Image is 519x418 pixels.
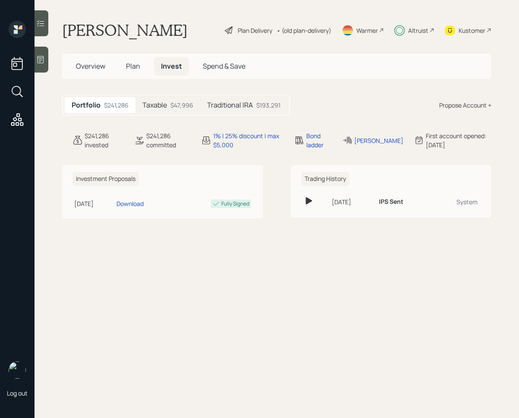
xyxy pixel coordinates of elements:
span: Overview [76,61,105,71]
h6: Investment Proposals [72,172,139,186]
div: $241,286 [104,101,129,110]
div: [DATE] [332,197,371,206]
div: Log out [7,389,28,397]
div: Propose Account + [439,101,491,110]
div: 1% | 25% discount | max $5,000 [213,131,284,149]
span: Invest [161,61,182,71]
div: System [435,197,478,206]
div: $193,291 [256,101,280,110]
h5: Portfolio [72,101,101,109]
span: Plan [126,61,140,71]
div: Plan Delivery [238,26,272,35]
h6: IPS Sent [379,198,403,206]
div: [PERSON_NAME] [354,136,403,145]
div: Warmer [356,26,378,35]
div: $47,996 [170,101,193,110]
h5: Traditional IRA [207,101,253,109]
div: [DATE] [74,199,113,208]
img: retirable_logo.png [9,361,26,379]
div: $241,286 invested [85,131,124,149]
div: Fully Signed [221,200,249,208]
div: • (old plan-delivery) [277,26,331,35]
div: Altruist [408,26,428,35]
div: $241,286 committed [146,131,191,149]
h5: Taxable [142,101,167,109]
div: Download [116,199,144,208]
div: Kustomer [459,26,485,35]
div: Bond ladder [306,131,332,149]
span: Spend & Save [203,61,245,71]
h6: Trading History [301,172,349,186]
div: First account opened: [DATE] [426,131,491,149]
h1: [PERSON_NAME] [62,21,188,40]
